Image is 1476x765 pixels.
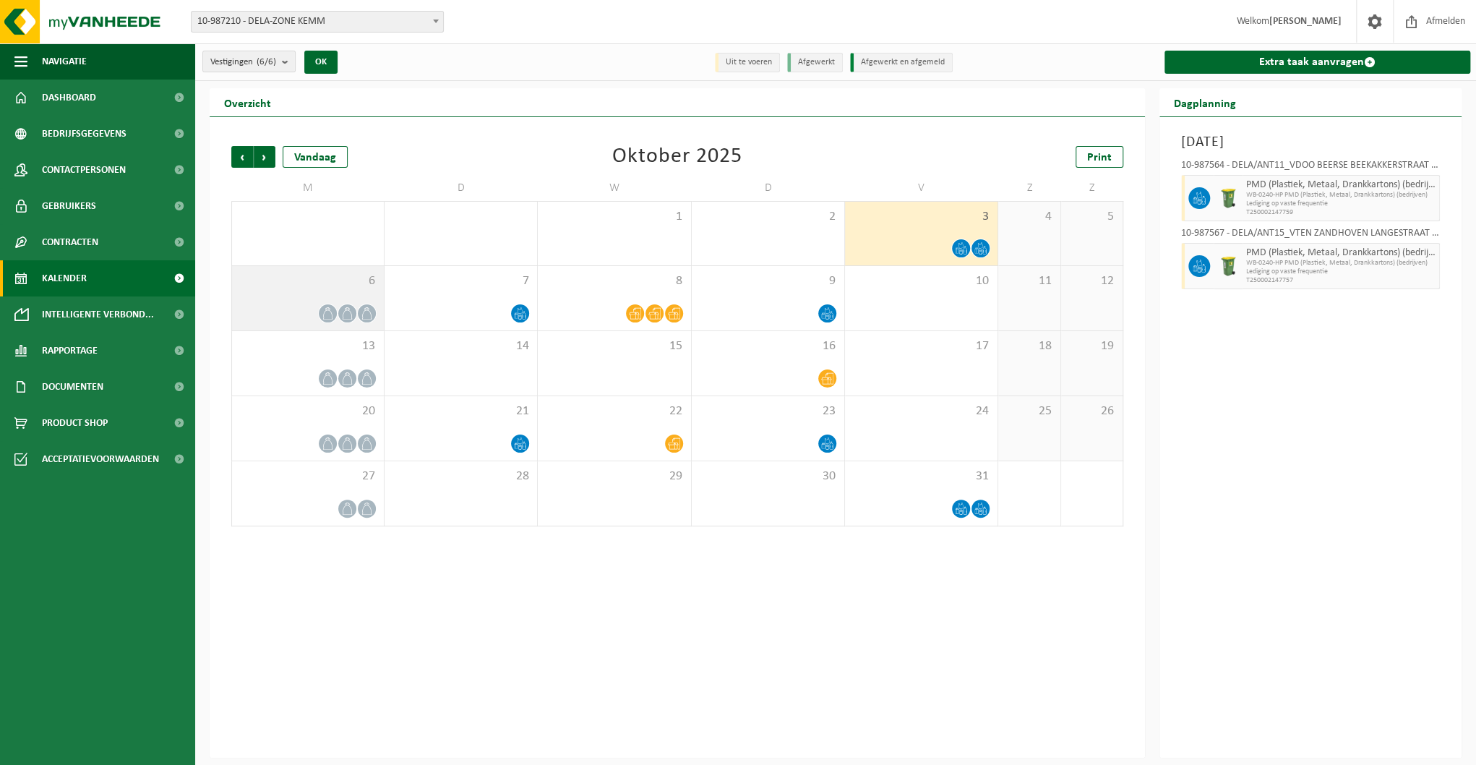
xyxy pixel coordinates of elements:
[1181,132,1440,153] h3: [DATE]
[1005,273,1052,289] span: 11
[1246,259,1436,268] span: WB-0240-HP PMD (Plastiek, Metaal, Drankkartons) (bedrijven)
[545,403,683,419] span: 22
[231,146,253,168] span: Vorige
[850,53,953,72] li: Afgewerkt en afgemeld
[1068,273,1115,289] span: 12
[545,338,683,354] span: 15
[1061,175,1123,201] td: Z
[392,469,530,484] span: 28
[1164,51,1470,74] a: Extra taak aanvragen
[1217,255,1239,277] img: WB-0240-HPE-GN-50
[538,175,691,201] td: W
[392,273,530,289] span: 7
[239,469,377,484] span: 27
[1246,200,1436,208] span: Lediging op vaste frequentie
[1246,208,1436,217] span: T250002147759
[239,403,377,419] span: 20
[1159,88,1250,116] h2: Dagplanning
[239,273,377,289] span: 6
[715,53,780,72] li: Uit te voeren
[42,333,98,369] span: Rapportage
[692,175,845,201] td: D
[545,273,683,289] span: 8
[852,273,990,289] span: 10
[1181,228,1440,243] div: 10-987567 - DELA/ANT15_VTEN ZANDHOVEN LANGESTRAAT - [GEOGRAPHIC_DATA]
[42,441,159,477] span: Acceptatievoorwaarden
[42,43,87,80] span: Navigatie
[852,403,990,419] span: 24
[852,338,990,354] span: 17
[1005,209,1052,225] span: 4
[1068,209,1115,225] span: 5
[42,80,96,116] span: Dashboard
[1246,191,1436,200] span: WB-0240-HP PMD (Plastiek, Metaal, Drankkartons) (bedrijven)
[1181,161,1440,175] div: 10-987564 - DELA/ANT11_VDOO BEERSE BEEKAKKERSTRAAT - BEERSE
[192,12,443,32] span: 10-987210 - DELA-ZONE KEMM
[283,146,348,168] div: Vandaag
[545,469,683,484] span: 29
[699,338,837,354] span: 16
[392,403,530,419] span: 21
[210,51,276,73] span: Vestigingen
[699,403,837,419] span: 23
[42,260,87,296] span: Kalender
[699,469,837,484] span: 30
[1246,276,1436,285] span: T250002147757
[42,296,154,333] span: Intelligente verbond...
[42,224,98,260] span: Contracten
[545,209,683,225] span: 1
[392,338,530,354] span: 14
[1068,403,1115,419] span: 26
[1068,338,1115,354] span: 19
[202,51,296,72] button: Vestigingen(6/6)
[231,175,385,201] td: M
[998,175,1060,201] td: Z
[1246,247,1436,259] span: PMD (Plastiek, Metaal, Drankkartons) (bedrijven)
[1087,152,1112,163] span: Print
[42,116,126,152] span: Bedrijfsgegevens
[42,188,96,224] span: Gebruikers
[210,88,286,116] h2: Overzicht
[42,369,103,405] span: Documenten
[191,11,444,33] span: 10-987210 - DELA-ZONE KEMM
[42,152,126,188] span: Contactpersonen
[1076,146,1123,168] a: Print
[699,209,837,225] span: 2
[1217,187,1239,209] img: WB-0240-HPE-GN-50
[385,175,538,201] td: D
[1269,16,1342,27] strong: [PERSON_NAME]
[852,209,990,225] span: 3
[254,146,275,168] span: Volgende
[1005,403,1052,419] span: 25
[257,57,276,67] count: (6/6)
[787,53,843,72] li: Afgewerkt
[845,175,998,201] td: V
[42,405,108,441] span: Product Shop
[1005,338,1052,354] span: 18
[1246,268,1436,276] span: Lediging op vaste frequentie
[239,338,377,354] span: 13
[699,273,837,289] span: 9
[304,51,338,74] button: OK
[1246,179,1436,191] span: PMD (Plastiek, Metaal, Drankkartons) (bedrijven)
[852,469,990,484] span: 31
[612,146,742,168] div: Oktober 2025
